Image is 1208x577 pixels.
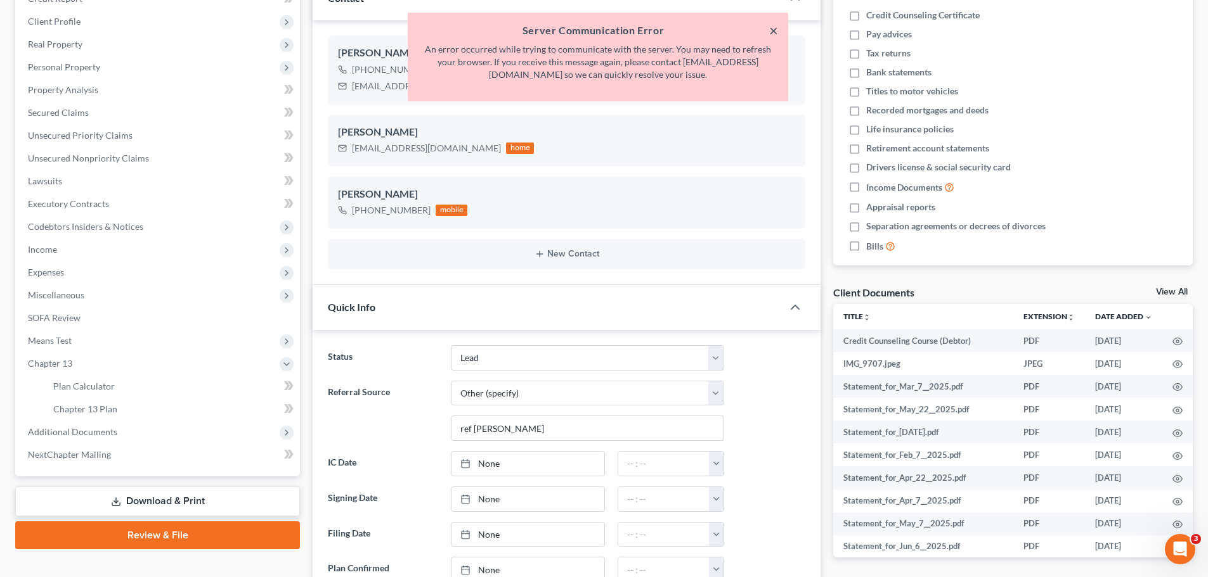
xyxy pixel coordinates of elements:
span: Life insurance policies [866,123,954,136]
span: Codebtors Insiders & Notices [28,221,143,232]
a: View All [1156,288,1188,296]
span: Appraisal reports [866,201,935,213]
a: Review & File [15,521,300,549]
span: SOFA Review [28,312,81,323]
td: Statement_for_Jun_6__2025.pdf [833,535,1013,558]
a: Chapter 13 Plan [43,398,300,421]
a: None [451,452,604,476]
span: Recorded mortgages and deeds [866,104,989,117]
div: [EMAIL_ADDRESS][DOMAIN_NAME] [352,142,501,155]
td: [DATE] [1085,375,1162,398]
input: -- : -- [618,452,710,476]
span: Unsecured Nonpriority Claims [28,153,149,163]
td: [DATE] [1085,352,1162,375]
td: PDF [1013,375,1085,398]
span: Chapter 13 [28,358,72,369]
a: NextChapter Mailing [18,443,300,466]
a: Executory Contracts [18,193,300,215]
a: Extensionunfold_more [1023,312,1075,321]
label: Filing Date [321,522,444,547]
span: Means Test [28,335,72,346]
h5: Server Communication Error [418,23,778,38]
span: Retirement account statements [866,142,989,155]
span: NextChapter Mailing [28,449,111,460]
td: Statement_for_Feb_7__2025.pdf [833,443,1013,466]
a: Plan Calculator [43,375,300,398]
div: Client Documents [833,286,914,299]
td: [DATE] [1085,443,1162,466]
td: [DATE] [1085,398,1162,421]
div: [PERSON_NAME] [338,187,795,202]
a: None [451,487,604,511]
span: Income Documents [866,181,942,194]
a: Secured Claims [18,101,300,124]
a: SOFA Review [18,307,300,329]
span: Drivers license & social security card [866,161,1011,174]
span: Bills [866,240,883,253]
span: Income [28,244,57,255]
td: [DATE] [1085,329,1162,352]
span: Credit Counseling Certificate [866,9,980,22]
div: [PERSON_NAME] [338,125,795,140]
td: [DATE] [1085,535,1162,558]
i: unfold_more [1067,314,1075,321]
div: [PHONE_NUMBER] [352,204,431,217]
button: × [769,23,778,38]
label: Signing Date [321,486,444,512]
a: Unsecured Priority Claims [18,124,300,147]
a: Unsecured Nonpriority Claims [18,147,300,170]
td: Statement_for_Apr_7__2025.pdf [833,490,1013,512]
td: Statement_for_Apr_22__2025.pdf [833,466,1013,489]
td: PDF [1013,512,1085,535]
input: -- : -- [618,523,710,547]
span: Unsecured Priority Claims [28,130,133,141]
td: JPEG [1013,352,1085,375]
p: An error occurred while trying to communicate with the server. You may need to refresh your brows... [418,43,778,81]
iframe: Intercom live chat [1165,534,1195,564]
td: PDF [1013,466,1085,489]
td: Statement_for_[DATE].pdf [833,421,1013,443]
a: Lawsuits [18,170,300,193]
td: PDF [1013,490,1085,512]
span: Quick Info [328,301,375,313]
a: None [451,523,604,547]
span: Lawsuits [28,175,62,186]
span: Chapter 13 Plan [53,403,117,414]
td: [DATE] [1085,512,1162,535]
span: Separation agreements or decrees of divorces [866,220,1046,232]
a: Date Added expand_more [1095,312,1152,321]
span: Secured Claims [28,107,89,118]
label: Referral Source [321,381,444,441]
span: Additional Documents [28,426,117,437]
div: mobile [436,205,467,216]
label: IC Date [321,451,444,476]
td: [DATE] [1085,466,1162,489]
span: Miscellaneous [28,289,84,300]
span: Plan Calculator [53,381,115,391]
label: Status [321,345,444,371]
td: [DATE] [1085,490,1162,512]
td: PDF [1013,443,1085,466]
i: expand_more [1145,314,1152,321]
td: Statement_for_Mar_7__2025.pdf [833,375,1013,398]
td: Statement_for_May_7__2025.pdf [833,512,1013,535]
input: Other Referral Source [451,416,724,440]
td: PDF [1013,535,1085,558]
span: Executory Contracts [28,198,109,209]
div: home [506,143,534,154]
span: 3 [1191,534,1201,544]
td: PDF [1013,329,1085,352]
i: unfold_more [863,314,871,321]
td: IMG_9707.jpeg [833,352,1013,375]
a: Download & Print [15,486,300,516]
td: PDF [1013,398,1085,421]
button: New Contact [338,249,795,259]
span: Expenses [28,267,64,277]
a: Titleunfold_more [843,312,871,321]
input: -- : -- [618,487,710,511]
td: [DATE] [1085,421,1162,443]
td: Statement_for_May_22__2025.pdf [833,398,1013,421]
td: PDF [1013,421,1085,443]
td: Credit Counseling Course (Debtor) [833,329,1013,352]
